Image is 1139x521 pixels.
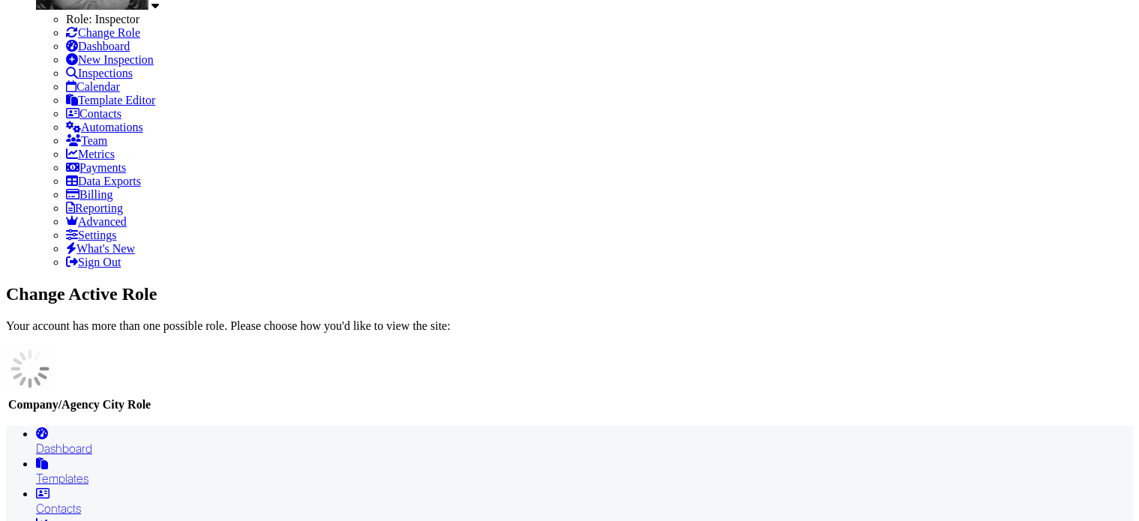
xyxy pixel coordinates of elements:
[66,121,143,133] a: Automations
[6,319,1133,333] p: Your account has more than one possible role. Please choose how you'd like to view the site:
[66,13,139,25] span: Role: Inspector
[66,80,120,93] a: Calendar
[66,107,121,120] a: Contacts
[127,397,151,412] th: Role
[36,426,1133,456] a: Dashboard
[36,471,1133,486] div: Templates
[66,256,121,268] a: Sign Out
[6,284,1133,304] h2: Change Active Role
[66,215,127,228] a: Advanced
[66,26,140,39] a: Change Role
[66,188,112,201] a: Billing
[66,229,117,241] a: Settings
[66,53,154,66] a: New Inspection
[36,441,1133,456] div: Dashboard
[66,67,133,79] a: Inspections
[66,40,130,52] a: Dashboard
[102,397,125,412] th: City
[66,175,141,187] a: Data Exports
[66,94,155,106] a: Template Editor
[7,397,100,412] th: Company/Agency
[66,134,107,147] a: Team
[36,501,1133,516] div: Contacts
[66,202,123,214] a: Reporting
[36,456,1133,486] a: Templates
[66,161,126,174] a: Payments
[36,486,1133,516] a: Contacts
[66,148,115,160] a: Metrics
[66,242,135,255] a: What's New
[6,345,54,393] img: loading-93afd81d04378562ca97960a6d0abf470c8f8241ccf6a1b4da771bf876922d1b.gif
